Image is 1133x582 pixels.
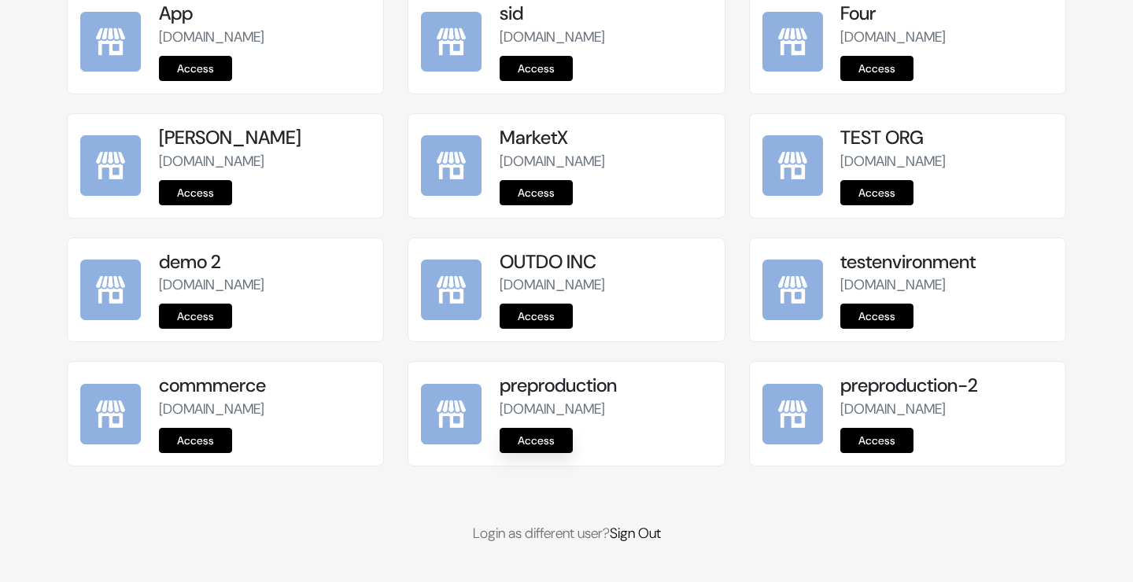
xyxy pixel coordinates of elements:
[159,374,371,397] h5: commmerce
[500,304,573,329] a: Access
[80,384,141,444] img: commmerce
[500,151,711,172] p: [DOMAIN_NAME]
[421,135,482,196] img: MarketX
[762,135,823,196] img: TEST ORG
[840,251,1052,274] h5: testenvironment
[159,274,371,296] p: [DOMAIN_NAME]
[159,127,371,149] h5: [PERSON_NAME]
[762,384,823,444] img: preproduction-2
[840,399,1052,420] p: [DOMAIN_NAME]
[840,56,913,81] a: Access
[67,523,1066,544] p: Login as different user?
[159,2,371,25] h5: App
[500,180,573,205] a: Access
[500,399,711,420] p: [DOMAIN_NAME]
[159,56,232,81] a: Access
[159,304,232,329] a: Access
[840,151,1052,172] p: [DOMAIN_NAME]
[840,428,913,453] a: Access
[500,251,711,274] h5: OUTDO INC
[159,399,371,420] p: [DOMAIN_NAME]
[421,384,482,444] img: preproduction
[500,374,711,397] h5: preproduction
[421,12,482,72] img: sid
[840,374,1052,397] h5: preproduction-2
[159,428,232,453] a: Access
[840,180,913,205] a: Access
[610,524,661,543] a: Sign Out
[762,260,823,320] img: testenvironment
[500,56,573,81] a: Access
[840,127,1052,149] h5: TEST ORG
[840,27,1052,48] p: [DOMAIN_NAME]
[500,2,711,25] h5: sid
[159,251,371,274] h5: demo 2
[840,304,913,329] a: Access
[840,2,1052,25] h5: Four
[80,260,141,320] img: demo 2
[159,27,371,48] p: [DOMAIN_NAME]
[80,12,141,72] img: App
[500,428,573,453] a: Access
[159,180,232,205] a: Access
[80,135,141,196] img: kamal Da
[500,127,711,149] h5: MarketX
[840,274,1052,296] p: [DOMAIN_NAME]
[762,12,823,72] img: Four
[421,260,482,320] img: OUTDO INC
[159,151,371,172] p: [DOMAIN_NAME]
[500,27,711,48] p: [DOMAIN_NAME]
[500,274,711,296] p: [DOMAIN_NAME]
